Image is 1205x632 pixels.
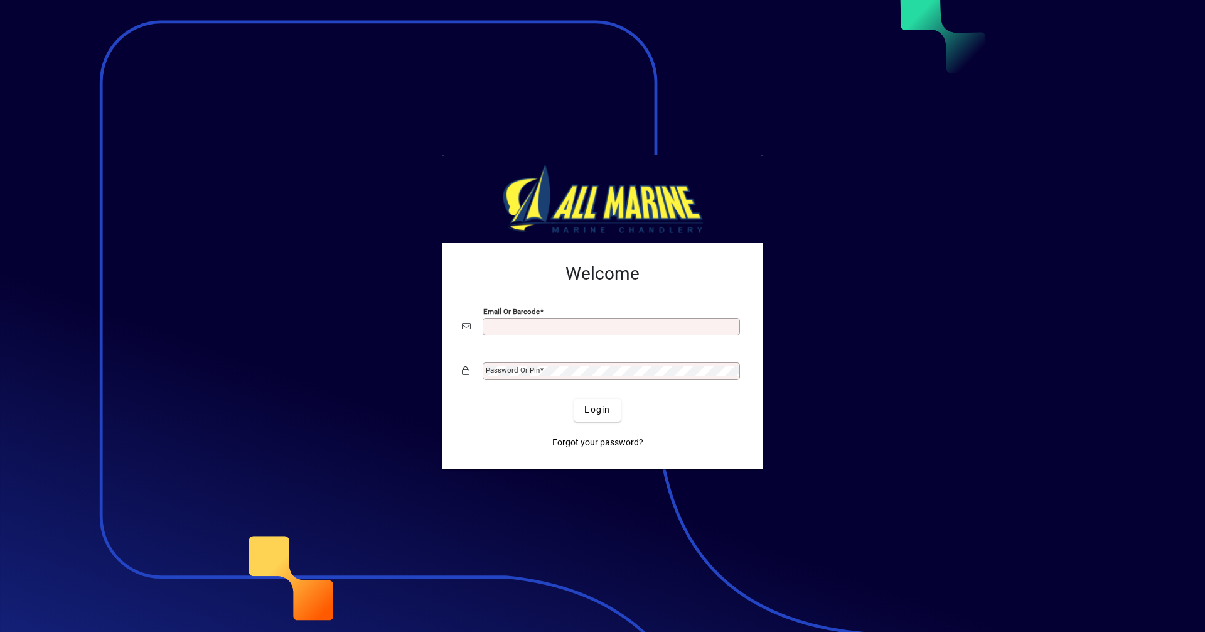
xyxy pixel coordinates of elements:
[547,432,648,454] a: Forgot your password?
[584,403,610,417] span: Login
[574,399,620,422] button: Login
[486,366,540,374] mat-label: Password or Pin
[552,436,643,449] span: Forgot your password?
[462,263,743,285] h2: Welcome
[483,307,540,315] mat-label: Email or Barcode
